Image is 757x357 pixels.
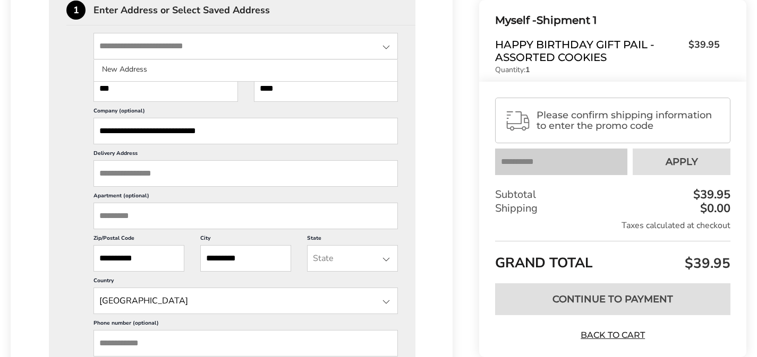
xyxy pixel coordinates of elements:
[495,66,720,74] p: Quantity:
[537,110,721,131] span: Please confirm shipping information to enter the promo code
[495,202,730,215] div: Shipping
[93,245,184,272] input: ZIP
[93,277,398,288] label: Country
[682,254,730,273] span: $39.95
[93,319,398,330] label: Phone number (optional)
[698,203,730,214] div: $0.00
[200,245,291,272] input: City
[93,33,398,59] input: State
[93,75,238,102] input: First Name
[495,188,730,202] div: Subtotal
[93,5,415,15] div: Enter Address or Select Saved Address
[93,234,184,245] label: Zip/Postal Code
[633,149,730,175] button: Apply
[66,1,86,20] div: 1
[93,107,398,118] label: Company (optional)
[93,192,398,203] label: Apartment (optional)
[495,241,730,275] div: GRAND TOTAL
[93,160,398,187] input: Delivery Address
[495,12,720,29] div: Shipment 1
[666,157,698,167] span: Apply
[93,118,398,144] input: Company
[691,189,730,201] div: $39.95
[495,283,730,315] button: Continue to Payment
[93,288,398,314] input: State
[93,150,398,160] label: Delivery Address
[94,60,397,79] li: New Address
[495,220,730,231] div: Taxes calculated at checkout
[495,14,537,27] span: Myself -
[683,38,720,61] span: $39.95
[307,245,398,272] input: State
[93,203,398,229] input: Apartment
[495,38,720,64] a: Happy Birthday Gift Pail - Assorted Cookies$39.95
[254,75,398,102] input: Last Name
[307,234,398,245] label: State
[495,38,683,64] span: Happy Birthday Gift Pail - Assorted Cookies
[576,329,650,341] a: Back to Cart
[200,234,291,245] label: City
[525,65,530,75] strong: 1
